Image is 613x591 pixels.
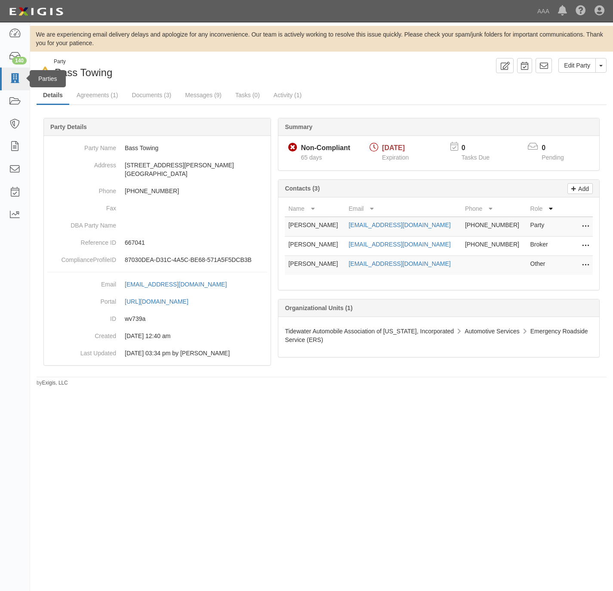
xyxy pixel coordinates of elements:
dd: 11/29/2023 03:34 pm by Benjamin Tully [47,345,267,362]
td: Broker [527,237,558,256]
dd: wv739a [47,310,267,327]
p: Add [576,184,589,194]
a: Tasks (0) [229,86,266,104]
dt: Portal [47,293,116,306]
b: Contacts (3) [285,185,320,192]
a: Activity (1) [267,86,308,104]
a: [EMAIL_ADDRESS][DOMAIN_NAME] [348,260,450,267]
th: Role [527,201,558,217]
dt: Phone [47,182,116,195]
dt: DBA Party Name [47,217,116,230]
div: Bass Towing [37,58,315,80]
span: Emergency Roadside Service (ERS) [285,328,588,343]
td: [PHONE_NUMBER] [462,217,527,237]
i: In Default since 07/13/2025 [40,67,50,76]
td: Other [527,256,558,275]
span: [DATE] [382,144,405,151]
a: Details [37,86,69,105]
p: 667041 [125,238,267,247]
td: Party [527,217,558,237]
a: [EMAIL_ADDRESS][DOMAIN_NAME] [348,222,450,228]
span: Expiration [382,154,409,161]
span: Automotive Services [465,328,520,335]
td: [PERSON_NAME] [285,237,345,256]
span: Tasks Due [462,154,490,161]
dd: 03/10/2023 12:40 am [47,327,267,345]
dt: Reference ID [47,234,116,247]
a: Agreements (1) [70,86,124,104]
img: logo-5460c22ac91f19d4615b14bd174203de0afe785f0fc80cf4dbbc73dc1793850b.png [6,4,66,19]
dt: Email [47,276,116,289]
a: [EMAIL_ADDRESS][DOMAIN_NAME] [125,281,236,288]
div: 140 [12,57,27,65]
span: Pending [542,154,564,161]
div: Non-Compliant [301,143,350,153]
a: Exigis, LLC [42,380,68,386]
dt: Party Name [47,139,116,152]
dt: ID [47,310,116,323]
i: Help Center - Complianz [576,6,586,16]
i: Non-Compliant [288,143,297,152]
dd: [PHONE_NUMBER] [47,182,267,200]
dd: [STREET_ADDRESS][PERSON_NAME] [GEOGRAPHIC_DATA] [47,157,267,182]
p: 0 [462,143,500,153]
dt: Fax [47,200,116,212]
small: by [37,379,68,387]
td: [PERSON_NAME] [285,256,345,275]
a: [URL][DOMAIN_NAME] [125,298,198,305]
b: Party Details [50,123,87,130]
dd: Bass Towing [47,139,267,157]
th: Email [345,201,461,217]
th: Name [285,201,345,217]
div: Party [54,58,112,65]
a: Messages (9) [179,86,228,104]
div: We are experiencing email delivery delays and apologize for any inconvenience. Our team is active... [30,30,613,47]
b: Organizational Units (1) [285,305,352,311]
dt: Created [47,327,116,340]
td: [PERSON_NAME] [285,217,345,237]
p: 87030DEA-D31C-4A5C-BE68-571A5F5DCB3B [125,255,267,264]
dt: Last Updated [47,345,116,357]
a: [EMAIL_ADDRESS][DOMAIN_NAME] [348,241,450,248]
div: [EMAIL_ADDRESS][DOMAIN_NAME] [125,280,227,289]
p: 0 [542,143,574,153]
a: Add [567,183,593,194]
th: Phone [462,201,527,217]
span: Bass Towing [55,67,112,78]
span: Tidewater Automobile Association of [US_STATE], Incorporated [285,328,454,335]
a: Edit Party [558,58,596,73]
span: Since 06/29/2025 [301,154,322,161]
dt: Address [47,157,116,169]
b: Summary [285,123,312,130]
div: Parties [30,70,66,87]
a: Documents (3) [125,86,178,104]
td: [PHONE_NUMBER] [462,237,527,256]
a: AAA [533,3,554,20]
dt: ComplianceProfileID [47,251,116,264]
